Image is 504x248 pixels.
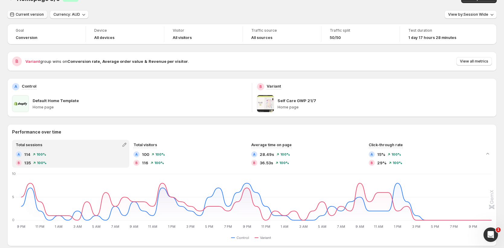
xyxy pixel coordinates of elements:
[483,227,498,242] iframe: Intercom live chat
[17,224,25,229] text: 9 PM
[94,28,156,33] span: Device
[448,12,488,17] span: View by: Session Wide
[374,224,383,229] text: 11 AM
[236,235,249,240] span: Control
[148,224,157,229] text: 11 AM
[16,35,37,40] span: Conversion
[25,59,40,64] span: Variant
[251,143,292,147] span: Average time on page
[37,161,47,165] span: 100 %
[12,172,16,176] text: 10
[224,224,232,229] text: 7 PM
[260,235,271,240] span: Variant
[377,151,385,157] span: 15%
[16,12,44,17] span: Current version
[15,58,18,64] h2: B
[173,28,234,33] span: Visitor
[280,153,290,156] span: 100 %
[24,151,30,157] span: 114
[12,95,29,112] img: Default Home Template
[371,153,373,156] h2: A
[50,10,88,19] button: Currency: AUD
[251,27,313,41] a: Traffic sourceAll sources
[330,28,391,33] span: Traffic split
[255,234,274,241] button: Variant
[135,153,138,156] h2: A
[55,224,63,229] text: 1 AM
[260,151,274,157] span: 28.49s
[377,160,387,166] span: 29%
[445,10,497,19] button: View by:Session Wide
[469,224,477,229] text: 9 PM
[371,161,373,165] h2: B
[299,224,308,229] text: 3 AM
[205,224,213,229] text: 5 PM
[231,234,252,241] button: Control
[149,59,188,64] strong: Revenue per visitor
[18,153,20,156] h2: A
[67,59,100,64] strong: Conversion rate
[7,10,47,19] button: Current version
[318,224,326,229] text: 5 AM
[16,27,77,41] a: GoalConversion
[24,160,31,166] span: 135
[279,161,289,165] span: 100 %
[391,153,401,156] span: 100 %
[16,143,42,147] span: Total sessions
[14,84,17,89] h2: A
[12,195,14,199] text: 5
[73,224,82,229] text: 3 AM
[278,105,492,110] p: Home page
[154,161,164,165] span: 100 %
[155,153,165,156] span: 100 %
[408,35,456,40] span: 1 day 17 hours 28 minutes
[12,218,14,222] text: 0
[257,95,274,112] img: Self Care GWP 21/7
[186,224,194,229] text: 3 PM
[102,59,143,64] strong: Average order value
[18,161,20,165] h2: B
[261,224,270,229] text: 11 PM
[260,160,273,166] span: 36.53s
[483,150,492,158] button: Collapse chart
[330,27,391,41] a: Traffic split50/50
[168,224,175,229] text: 1 PM
[130,224,138,229] text: 9 AM
[251,28,313,33] span: Traffic source
[337,224,345,229] text: 7 AM
[142,151,149,157] span: 100
[267,83,281,89] p: Variant
[142,160,148,166] span: 116
[133,143,157,147] span: Total visitors
[135,161,138,165] h2: B
[393,161,402,165] span: 100 %
[35,224,44,229] text: 11 PM
[53,12,80,17] span: Currency: AUD
[37,153,46,156] span: 100 %
[173,35,192,40] h4: All visitors
[408,28,470,33] span: Test duration
[412,224,420,229] text: 3 PM
[253,153,255,156] h2: A
[94,27,156,41] a: DeviceAll devices
[281,224,288,229] text: 1 AM
[144,59,147,64] strong: &
[25,59,189,64] span: group wins on .
[496,227,501,232] span: 1
[94,35,114,40] h4: All devices
[394,224,401,229] text: 1 PM
[22,83,37,89] p: Control
[111,224,119,229] text: 7 AM
[16,28,77,33] span: Goal
[253,161,255,165] h2: B
[450,224,458,229] text: 7 PM
[12,129,492,135] h2: Performance over time
[460,59,488,64] span: View all metrics
[92,224,101,229] text: 5 AM
[330,35,341,40] span: 50/50
[456,57,492,66] button: View all metrics
[100,59,101,64] strong: ,
[369,143,403,147] span: Click-through rate
[243,224,251,229] text: 9 PM
[251,35,272,40] h4: All sources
